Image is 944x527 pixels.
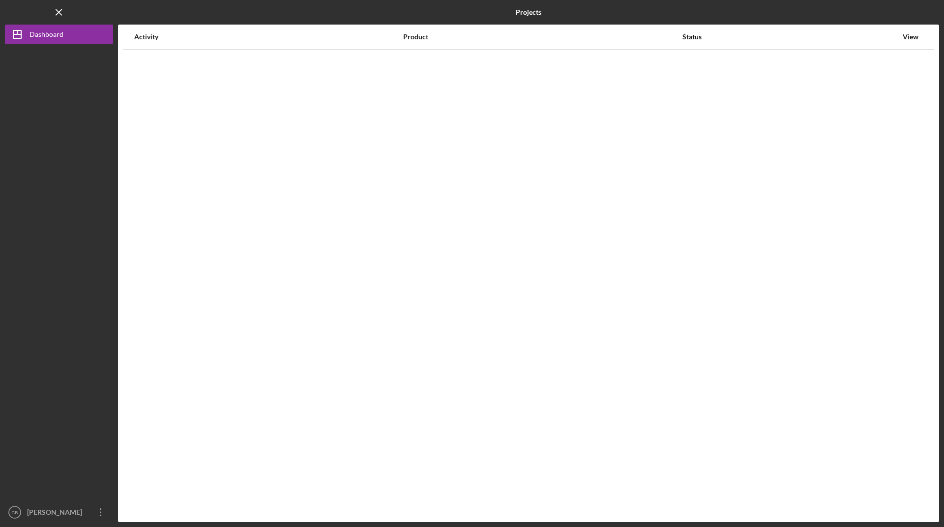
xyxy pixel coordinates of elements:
[682,33,897,41] div: Status
[403,33,681,41] div: Product
[516,8,541,16] b: Projects
[134,33,402,41] div: Activity
[11,510,18,515] text: CB
[898,33,923,41] div: View
[25,502,88,525] div: [PERSON_NAME]
[29,25,63,47] div: Dashboard
[5,25,113,44] button: Dashboard
[5,502,113,522] button: CB[PERSON_NAME]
